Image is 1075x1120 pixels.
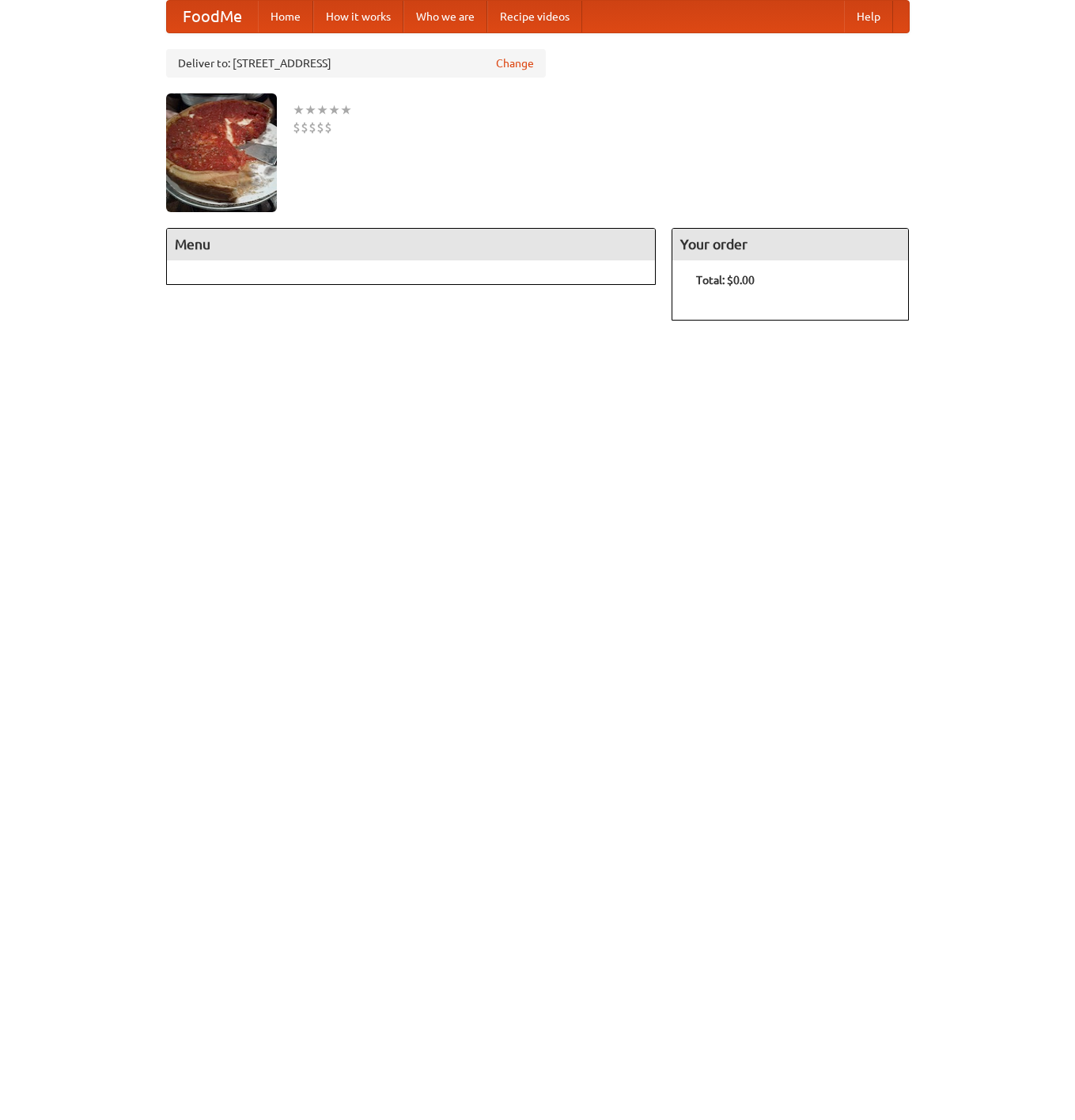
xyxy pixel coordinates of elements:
li: $ [324,119,332,136]
a: Who we are [403,1,487,32]
li: ★ [340,101,352,119]
li: $ [316,119,324,136]
li: ★ [316,101,328,119]
li: $ [301,119,308,136]
a: Help [844,1,893,32]
div: Deliver to: [STREET_ADDRESS] [166,49,546,78]
a: Home [258,1,313,32]
b: Total: $0.00 [696,274,755,287]
h4: Menu [167,229,656,260]
a: Change [496,55,534,71]
li: $ [293,119,301,136]
li: $ [308,119,316,136]
li: ★ [305,101,316,119]
li: ★ [328,101,340,119]
a: Recipe videos [487,1,582,32]
h4: Your order [672,229,908,260]
li: ★ [293,101,305,119]
img: angular.jpg [166,93,277,212]
a: FoodMe [167,1,258,32]
a: How it works [313,1,403,32]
